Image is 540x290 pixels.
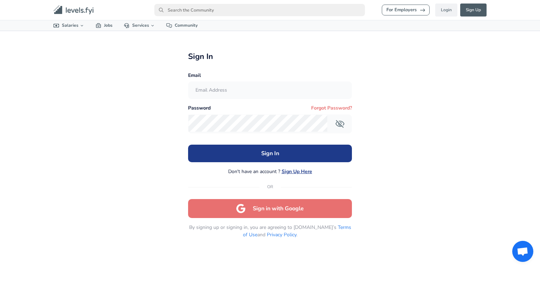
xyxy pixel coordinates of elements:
[188,199,352,218] button: Sign in with Google
[90,20,118,31] a: Jobs
[188,73,352,79] div: Email
[154,4,365,16] input: Search the Community
[188,82,352,99] input: Email Address
[188,105,211,111] span: Password
[228,168,280,175] span: Don't have an account ?
[188,184,352,191] div: OR
[161,20,203,31] a: Community
[382,5,430,15] a: For Employers
[48,20,90,31] a: Salaries
[512,241,533,262] div: Open chat
[267,231,296,238] a: Privacy Policy
[243,224,351,238] a: Terms of Use
[188,145,352,162] button: Sign In
[311,105,352,112] button: Forgot Password?
[282,168,312,175] button: Sign Up Here
[188,224,352,238] p: By signing up or signing in, you are agreeing to [DOMAIN_NAME]’s and .
[435,4,457,17] a: Login
[460,4,487,17] a: Sign Up
[331,115,349,133] button: Toggle password visibility
[188,52,352,61] h2: Sign In
[45,3,495,17] nav: primary
[118,20,161,31] a: Services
